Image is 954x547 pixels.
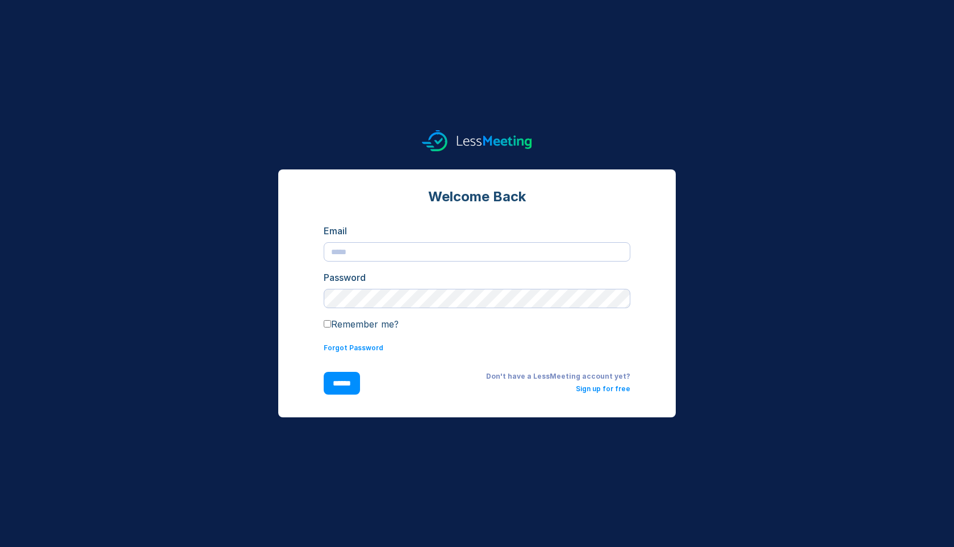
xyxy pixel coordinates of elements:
[324,188,630,206] div: Welcome Back
[324,320,331,328] input: Remember me?
[324,224,630,238] div: Email
[422,130,532,151] img: logo.svg
[324,318,399,330] label: Remember me?
[324,343,383,352] a: Forgot Password
[576,384,630,393] a: Sign up for free
[378,372,630,381] div: Don't have a LessMeeting account yet?
[324,271,630,284] div: Password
